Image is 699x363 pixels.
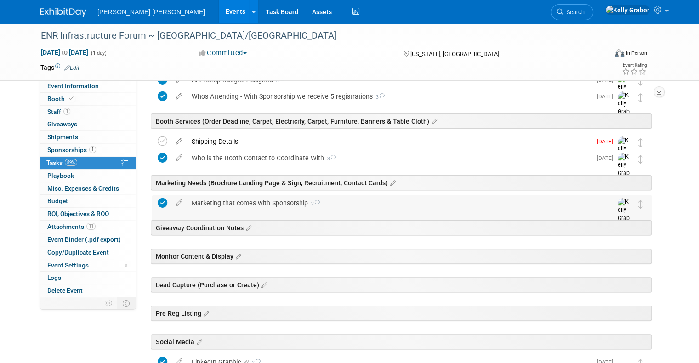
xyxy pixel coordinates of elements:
a: Logs [40,272,136,284]
span: Budget [47,197,68,204]
a: ROI, Objectives & ROO [40,208,136,220]
a: Edit sections [244,223,251,232]
span: [DATE] [597,138,618,145]
td: Toggle Event Tabs [117,297,136,309]
i: Move task [638,155,643,164]
div: Event Rating [622,63,647,68]
div: Lead Capture (Purchase or Create) [151,277,652,292]
a: Search [551,4,593,20]
span: Logs [47,274,61,281]
a: Misc. Expenses & Credits [40,182,136,195]
span: (1 day) [90,50,107,56]
td: Personalize Event Tab Strip [101,297,117,309]
a: edit [171,92,187,101]
a: Event Information [40,80,136,92]
a: Attachments11 [40,221,136,233]
div: Marketing Needs (Brochure Landing Page & Sign, Recruitment, Contact Cards) [151,175,652,190]
span: Booth [47,95,75,102]
div: ENR Infrastructure Forum ~ [GEOGRAPHIC_DATA]/[GEOGRAPHIC_DATA] [38,28,596,44]
a: Budget [40,195,136,207]
a: Copy/Duplicate Event [40,246,136,259]
span: Shipments [47,133,78,141]
span: ROI, Objectives & ROO [47,210,109,217]
span: 3 [373,94,385,100]
span: Staff [47,108,70,115]
span: Modified Layout [125,264,127,267]
a: Playbook [40,170,136,182]
i: Move task [638,77,643,85]
a: Tasks89% [40,157,136,169]
i: Move task [638,138,643,147]
a: Staff1 [40,106,136,118]
i: Booth reservation complete [69,96,74,101]
span: [DATE] [DATE] [40,48,89,57]
span: 1 [89,146,96,153]
div: In-Person [625,50,647,57]
a: Event Binder (.pdf export) [40,233,136,246]
a: Edit sections [429,116,437,125]
div: Who's Attending - With Sponsorship we receive 5 registrations [187,89,591,104]
img: Kelly Graber [618,136,631,169]
span: Tasks [46,159,77,166]
span: Sponsorships [47,146,96,153]
a: Edit sections [194,337,202,346]
a: Edit [64,65,80,71]
span: 89% [65,159,77,166]
span: [US_STATE], [GEOGRAPHIC_DATA] [410,51,499,57]
span: Attachments [47,223,96,230]
a: Edit sections [259,280,267,289]
i: Move task [638,93,643,102]
a: edit [171,154,187,162]
a: Sponsorships1 [40,144,136,156]
span: Misc. Expenses & Credits [47,185,119,192]
div: Monitor Content & Display [151,249,652,264]
a: edit [171,137,187,146]
div: Pre Reg Listing [151,306,652,321]
span: Event Information [47,82,99,90]
a: Giveaways [40,118,136,130]
img: Kelly Graber [605,5,650,15]
button: Committed [196,48,250,58]
td: Tags [40,63,80,72]
a: Edit sections [388,178,396,187]
a: Booth [40,93,136,105]
div: Social Media [151,334,652,349]
div: Booth Services (Order Deadline, Carpet, Electricity, Carpet, Furniture, Banners & Table Cloth) [151,113,652,129]
a: Edit sections [201,308,209,318]
span: Playbook [47,172,74,179]
div: Who is the Booth Contact to Coordinate With [187,150,591,166]
div: Giveaway Coordination Notes [151,220,652,235]
span: Delete Event [47,287,83,294]
img: Kelly Graber [618,198,631,231]
div: Shipping Details [187,134,591,149]
img: Kelly Graber [618,91,631,124]
span: 11 [86,223,96,230]
div: Marketing that comes with Sponsorship [187,195,599,211]
img: Format-Inperson.png [615,49,624,57]
span: [DATE] [597,93,618,100]
span: Search [563,9,585,16]
img: ExhibitDay [40,8,86,17]
img: Kelly Graber [618,153,631,186]
span: Giveaways [47,120,77,128]
div: Event Format [557,48,647,62]
a: Edit sections [233,251,241,261]
i: Move task [638,200,643,209]
a: Event Settings [40,259,136,272]
span: Event Settings [47,261,89,269]
span: 2 [308,201,320,207]
a: edit [171,199,187,207]
span: [DATE] [597,155,618,161]
span: to [60,49,69,56]
a: Delete Event [40,284,136,297]
span: [PERSON_NAME] [PERSON_NAME] [97,8,205,16]
a: Shipments [40,131,136,143]
span: Copy/Duplicate Event [47,249,109,256]
span: 1 [63,108,70,115]
span: 3 [324,156,336,162]
span: Event Binder (.pdf export) [47,236,121,243]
